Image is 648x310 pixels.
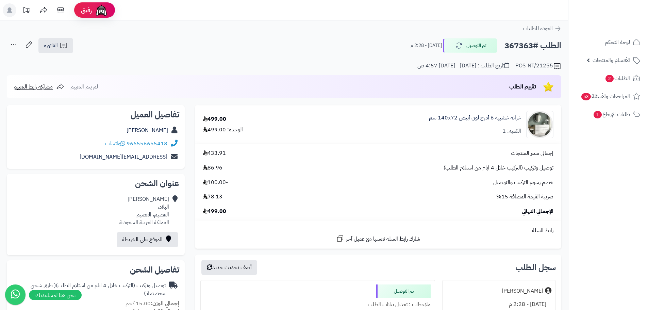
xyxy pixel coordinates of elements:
span: 433.91 [203,149,226,157]
a: 966556655418 [127,140,167,148]
small: 15.00 كجم [126,299,179,308]
a: تحديثات المنصة [18,3,35,19]
span: -100.00 [203,179,228,186]
h2: الطلب #367363 [504,39,561,53]
span: الفاتورة [44,42,58,50]
a: المراجعات والأسئلة53 [572,88,644,104]
a: الفاتورة [38,38,73,53]
span: شارك رابط السلة نفسها مع عميل آخر [346,235,420,243]
div: [PERSON_NAME] البلاد، القصيم، القصيم المملكة العربية السعودية [119,195,169,226]
span: 53 [581,93,591,100]
span: 78.13 [203,193,222,201]
span: رفيق [81,6,92,14]
span: 2 [605,75,614,82]
small: [DATE] - 2:28 م [411,42,442,49]
span: إجمالي سعر المنتجات [511,149,553,157]
a: الموقع على الخريطة [117,232,178,247]
a: لوحة التحكم [572,34,644,50]
a: واتساب [105,140,125,148]
a: خزانة خشبية 6 أدرج لون أبيض 140x72 سم [429,114,521,122]
span: الطلبات [605,74,630,83]
span: المراجعات والأسئلة [581,92,630,101]
a: شارك رابط السلة نفسها مع عميل آخر [336,234,420,243]
img: 1746709299-1702541934053-68567865785768-1000x1000-90x90.jpg [527,111,553,138]
strong: إجمالي الوزن: [151,299,179,308]
span: تقييم الطلب [509,83,536,91]
h2: عنوان الشحن [12,179,179,187]
a: العودة للطلبات [523,25,561,33]
span: الإجمالي النهائي [522,208,553,215]
div: تاريخ الطلب : [DATE] - [DATE] 4:57 ص [417,62,509,70]
span: العودة للطلبات [523,25,553,33]
span: لم يتم التقييم [70,83,98,91]
button: تم التوصيل [443,38,497,53]
span: الأقسام والمنتجات [593,55,630,65]
a: [EMAIL_ADDRESS][DOMAIN_NAME] [80,153,167,161]
span: ( طرق شحن مخصصة ) [31,281,166,297]
span: 1 [594,111,602,118]
span: طلبات الإرجاع [593,110,630,119]
img: logo-2.png [602,17,642,31]
div: الوحدة: 499.00 [203,126,243,134]
a: [PERSON_NAME] [127,126,168,134]
span: خصم رسوم التركيب والتوصيل [493,179,553,186]
span: توصيل وتركيب (التركيب خلال 4 ايام من استلام الطلب) [444,164,553,172]
div: رابط السلة [198,227,559,234]
div: توصيل وتركيب (التركيب خلال 4 ايام من استلام الطلب) [12,282,166,297]
div: [PERSON_NAME] [502,287,543,295]
div: الكمية: 1 [502,127,521,135]
a: طلبات الإرجاع1 [572,106,644,123]
div: POS-NT/21255 [515,62,561,70]
h2: تفاصيل الشحن [12,266,179,274]
div: 499.00 [203,115,226,123]
div: تم التوصيل [376,284,431,298]
a: الطلبات2 [572,70,644,86]
img: ai-face.png [95,3,108,17]
span: 499.00 [203,208,226,215]
h2: تفاصيل العميل [12,111,179,119]
button: أضف تحديث جديد [201,260,257,275]
a: مشاركة رابط التقييم [14,83,64,91]
span: مشاركة رابط التقييم [14,83,53,91]
h3: سجل الطلب [515,263,556,272]
span: ضريبة القيمة المضافة 15% [496,193,553,201]
span: لوحة التحكم [605,37,630,47]
span: 86.96 [203,164,222,172]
